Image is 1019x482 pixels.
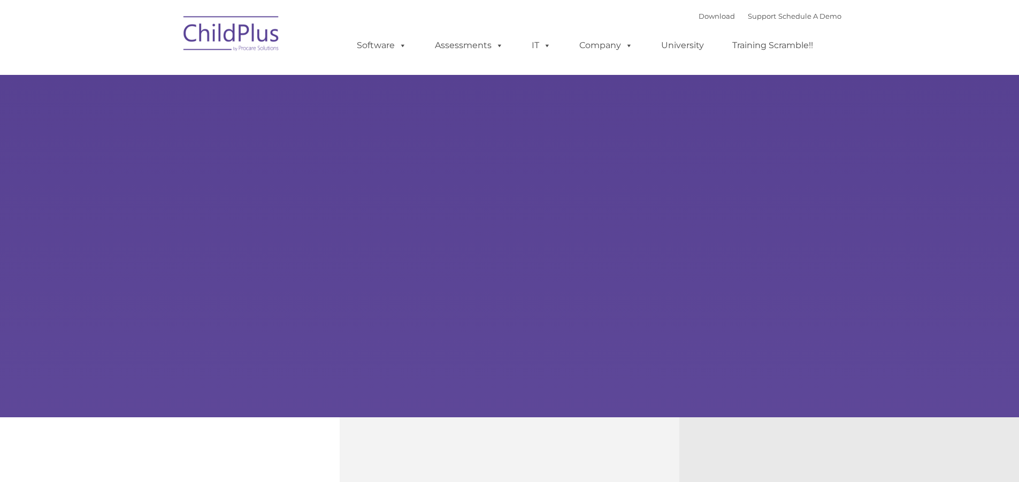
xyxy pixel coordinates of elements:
a: Support [748,12,776,20]
a: Company [569,35,643,56]
font: | [699,12,841,20]
a: IT [521,35,562,56]
img: ChildPlus by Procare Solutions [178,9,285,62]
a: Software [346,35,417,56]
a: University [650,35,715,56]
a: Assessments [424,35,514,56]
a: Training Scramble!! [722,35,824,56]
a: Download [699,12,735,20]
a: Schedule A Demo [778,12,841,20]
